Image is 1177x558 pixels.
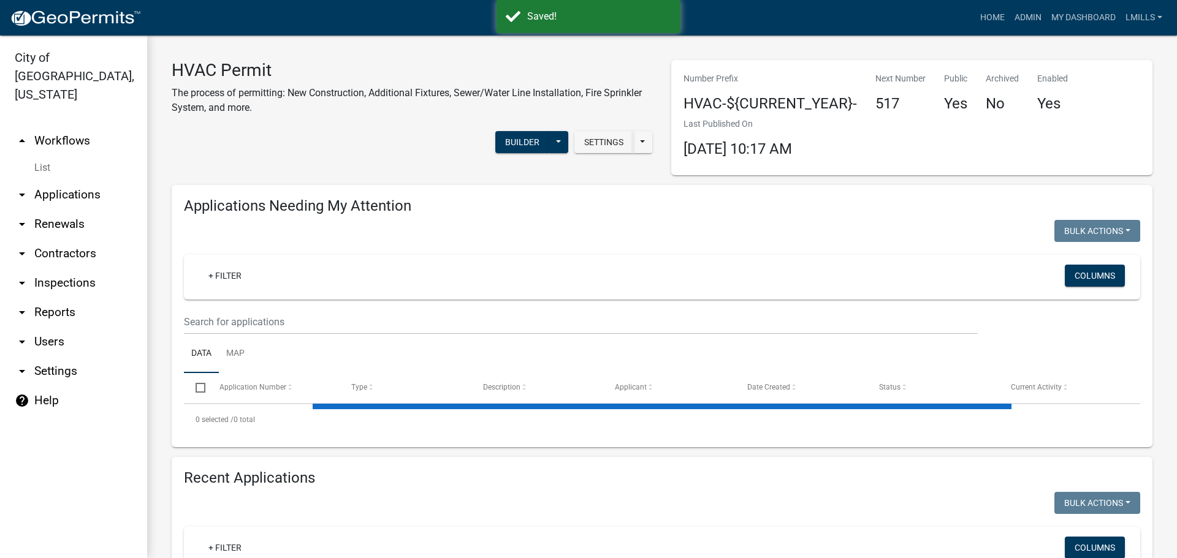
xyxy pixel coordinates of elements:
[1054,220,1140,242] button: Bulk Actions
[603,373,735,402] datatable-header-cell: Applicant
[196,415,234,424] span: 0 selected /
[1046,6,1121,29] a: My Dashboard
[944,95,967,113] h4: Yes
[944,72,967,85] p: Public
[471,373,603,402] datatable-header-cell: Description
[15,393,29,408] i: help
[172,60,653,81] h3: HVAC Permit
[879,383,901,391] span: Status
[1037,72,1068,85] p: Enabled
[527,9,671,24] div: Saved!
[1054,492,1140,514] button: Bulk Actions
[875,72,926,85] p: Next Number
[15,305,29,320] i: arrow_drop_down
[207,373,339,402] datatable-header-cell: Application Number
[1037,95,1068,113] h4: Yes
[184,197,1140,215] h4: Applications Needing My Attention
[184,309,978,334] input: Search for applications
[483,383,520,391] span: Description
[340,373,471,402] datatable-header-cell: Type
[172,86,653,115] p: The process of permitting: New Construction, Additional Fixtures, Sewer/Water Line Installation, ...
[184,334,219,374] a: Data
[735,373,867,402] datatable-header-cell: Date Created
[986,72,1019,85] p: Archived
[1011,383,1062,391] span: Current Activity
[219,383,286,391] span: Application Number
[351,383,367,391] span: Type
[184,404,1140,435] div: 0 total
[15,217,29,232] i: arrow_drop_down
[684,72,857,85] p: Number Prefix
[615,383,647,391] span: Applicant
[684,140,792,157] span: [DATE] 10:17 AM
[15,134,29,148] i: arrow_drop_up
[495,131,549,153] button: Builder
[684,95,857,113] h4: HVAC-${CURRENT_YEAR}-
[684,118,792,130] p: Last Published On
[1010,6,1046,29] a: Admin
[867,373,999,402] datatable-header-cell: Status
[184,373,207,402] datatable-header-cell: Select
[219,334,252,374] a: Map
[747,383,790,391] span: Date Created
[15,276,29,290] i: arrow_drop_down
[999,373,1131,402] datatable-header-cell: Current Activity
[975,6,1010,29] a: Home
[199,265,251,287] a: + Filter
[1065,265,1125,287] button: Columns
[15,364,29,379] i: arrow_drop_down
[15,246,29,261] i: arrow_drop_down
[986,95,1019,113] h4: No
[1121,6,1167,29] a: lmills
[875,95,926,113] h4: 517
[574,131,633,153] button: Settings
[15,187,29,202] i: arrow_drop_down
[184,469,1140,487] h4: Recent Applications
[15,334,29,349] i: arrow_drop_down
